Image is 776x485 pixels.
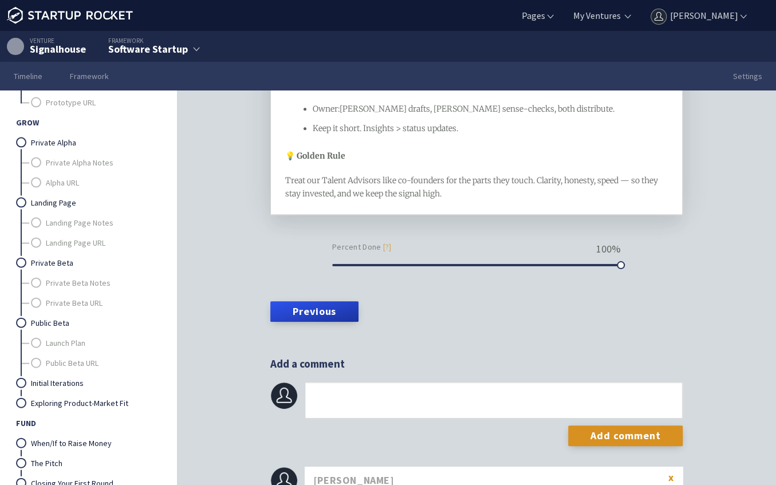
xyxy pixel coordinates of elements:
[7,38,86,44] div: Venture
[46,93,159,113] a: Prototype URL
[270,382,298,409] img: CS
[31,193,159,213] a: Landing Page
[16,113,159,133] span: Grow
[648,9,749,22] a: [PERSON_NAME]
[46,153,159,173] a: Private Alpha Notes
[31,393,159,413] a: Exploring Product-Market Fit
[568,425,683,446] input: Add comment
[285,151,345,161] span: 💡 Golden Rule
[31,253,159,273] a: Private Beta
[31,373,159,393] a: Initial Iterations
[7,38,86,55] a: Venture Signalhouse
[31,433,159,454] a: When/If to Raise Money
[31,133,159,153] a: Private Alpha
[285,175,660,199] span: Treat our Talent Advisors like co-founders for the parts they touch. Clarity, honesty, speed — so...
[46,273,159,293] a: Private Beta Notes
[56,62,123,90] a: Framework
[313,104,340,114] span: Owner:
[383,242,392,252] a: [?]
[31,454,159,474] a: The Pitch
[270,356,683,372] h2: Add a comment
[108,44,188,54] div: Software Startup
[270,301,359,322] a: Previous
[46,173,159,193] a: Alpha URL
[46,353,159,373] a: Public Beta URL
[46,293,159,313] a: Private Beta URL
[571,9,621,22] a: My Ventures
[46,333,159,353] a: Launch Plan
[519,9,556,22] a: Pages
[46,233,159,253] a: Landing Page URL
[31,313,159,333] a: Public Beta
[46,213,159,233] a: Landing Page Notes
[30,44,86,54] div: Signalhouse
[332,240,391,254] small: Percent Done
[596,244,621,254] div: 100 %
[16,413,159,433] span: Fund
[108,38,188,44] div: Framework
[340,104,615,114] span: [PERSON_NAME] drafts, [PERSON_NAME] sense-checks, both distribute.
[313,123,458,133] span: Keep it short. Insights > status updates.
[719,62,776,90] a: Settings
